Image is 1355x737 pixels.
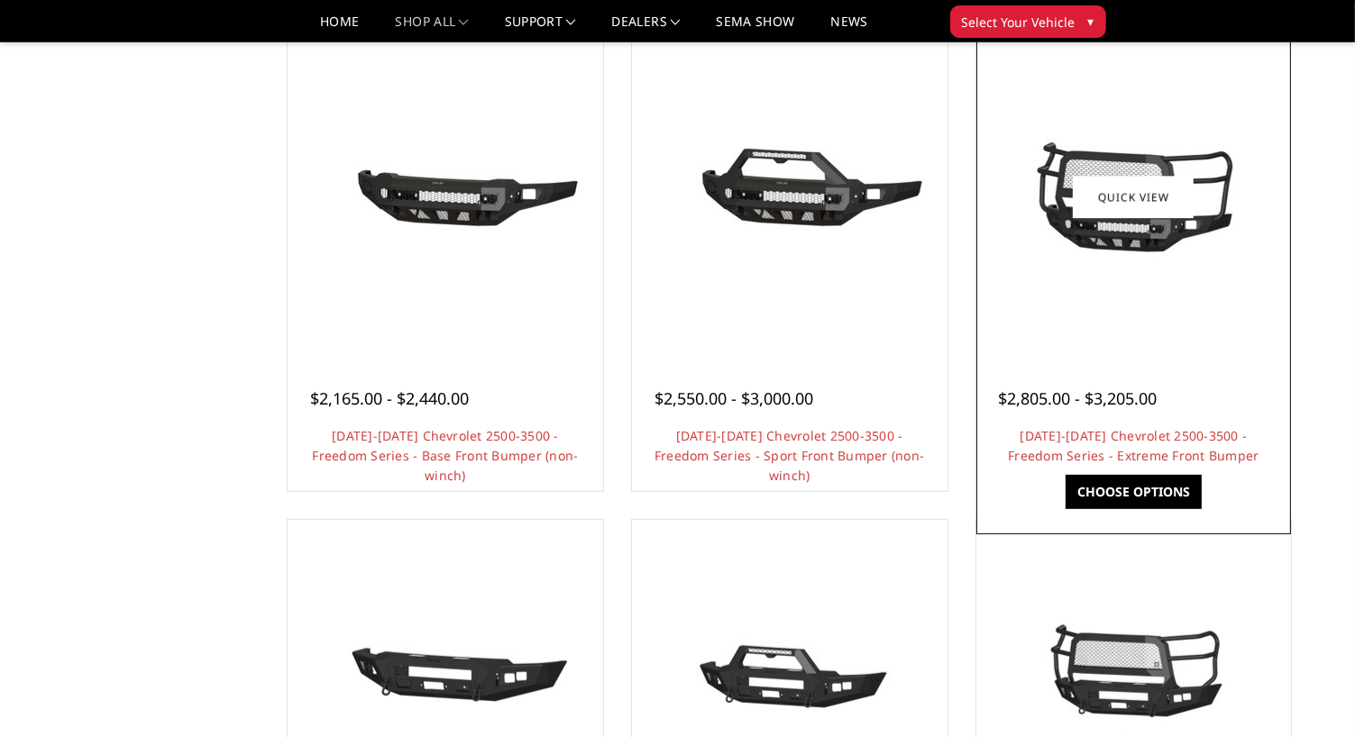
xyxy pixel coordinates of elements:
[636,44,943,350] a: 2024-2025 Chevrolet 2500-3500 - Freedom Series - Sport Front Bumper (non-winch)
[950,5,1106,38] button: Select Your Vehicle
[1088,12,1094,31] span: ▾
[989,130,1277,265] img: 2024-2025 Chevrolet 2500-3500 - Freedom Series - Extreme Front Bumper
[1066,475,1202,509] a: Choose Options
[312,427,578,484] a: [DATE]-[DATE] Chevrolet 2500-3500 - Freedom Series - Base Front Bumper (non-winch)
[292,44,599,350] a: 2024-2025 Chevrolet 2500-3500 - Freedom Series - Base Front Bumper (non-winch)
[396,15,469,41] a: shop all
[301,130,590,265] img: 2024-2025 Chevrolet 2500-3500 - Freedom Series - Base Front Bumper (non-winch)
[981,44,1287,350] a: 2024-2025 Chevrolet 2500-3500 - Freedom Series - Extreme Front Bumper
[505,15,576,41] a: Support
[1073,176,1194,218] a: Quick view
[612,15,681,41] a: Dealers
[320,15,359,41] a: Home
[716,15,794,41] a: SEMA Show
[645,130,934,265] img: 2024-2025 Chevrolet 2500-3500 - Freedom Series - Sport Front Bumper (non-winch)
[1008,427,1259,464] a: [DATE]-[DATE] Chevrolet 2500-3500 - Freedom Series - Extreme Front Bumper
[962,13,1076,32] span: Select Your Vehicle
[999,387,1158,409] span: $2,805.00 - $3,205.00
[1265,651,1355,737] iframe: Chat Widget
[830,15,867,41] a: News
[655,387,813,409] span: $2,550.00 - $3,000.00
[310,387,469,409] span: $2,165.00 - $2,440.00
[655,427,924,484] a: [DATE]-[DATE] Chevrolet 2500-3500 - Freedom Series - Sport Front Bumper (non-winch)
